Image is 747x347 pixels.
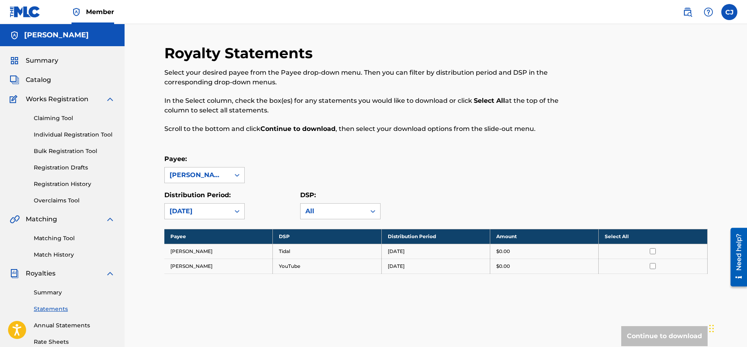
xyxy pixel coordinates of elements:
[86,7,114,16] span: Member
[164,244,273,259] td: [PERSON_NAME]
[34,147,115,155] a: Bulk Registration Tool
[164,259,273,274] td: [PERSON_NAME]
[474,97,505,104] strong: Select All
[164,68,583,87] p: Select your desired payee from the Payee drop-down menu. Then you can filter by distribution peri...
[10,56,58,65] a: SummarySummary
[26,56,58,65] span: Summary
[26,269,55,278] span: Royalties
[164,191,231,199] label: Distribution Period:
[496,248,510,255] p: $0.00
[599,229,707,244] th: Select All
[10,94,20,104] img: Works Registration
[721,4,737,20] div: User Menu
[170,206,225,216] div: [DATE]
[105,269,115,278] img: expand
[34,251,115,259] a: Match History
[26,214,57,224] span: Matching
[700,4,716,20] div: Help
[10,6,41,18] img: MLC Logo
[10,75,19,85] img: Catalog
[10,56,19,65] img: Summary
[34,305,115,313] a: Statements
[704,7,713,17] img: help
[105,214,115,224] img: expand
[164,96,583,115] p: In the Select column, check the box(es) for any statements you would like to download or click at...
[273,259,381,274] td: YouTube
[260,125,336,133] strong: Continue to download
[164,229,273,244] th: Payee
[10,269,19,278] img: Royalties
[381,259,490,274] td: [DATE]
[72,7,81,17] img: Top Rightsholder
[707,308,747,347] iframe: Chat Widget
[490,229,598,244] th: Amount
[34,131,115,139] a: Individual Registration Tool
[34,114,115,122] a: Claiming Tool
[34,321,115,330] a: Annual Statements
[496,263,510,270] p: $0.00
[34,180,115,188] a: Registration History
[724,224,747,291] iframe: Resource Center
[10,214,20,224] img: Matching
[10,75,51,85] a: CatalogCatalog
[679,4,696,20] a: Public Search
[273,244,381,259] td: Tidal
[683,7,692,17] img: search
[34,288,115,297] a: Summary
[381,229,490,244] th: Distribution Period
[305,206,361,216] div: All
[164,44,317,62] h2: Royalty Statements
[10,31,19,40] img: Accounts
[709,316,714,341] div: Drag
[300,191,316,199] label: DSP:
[26,75,51,85] span: Catalog
[381,244,490,259] td: [DATE]
[26,94,88,104] span: Works Registration
[34,338,115,346] a: Rate Sheets
[170,170,225,180] div: [PERSON_NAME]
[24,31,89,40] h5: Bert Jerred
[164,155,187,163] label: Payee:
[34,196,115,205] a: Overclaims Tool
[34,163,115,172] a: Registration Drafts
[273,229,381,244] th: DSP
[105,94,115,104] img: expand
[164,124,583,134] p: Scroll to the bottom and click , then select your download options from the slide-out menu.
[34,234,115,243] a: Matching Tool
